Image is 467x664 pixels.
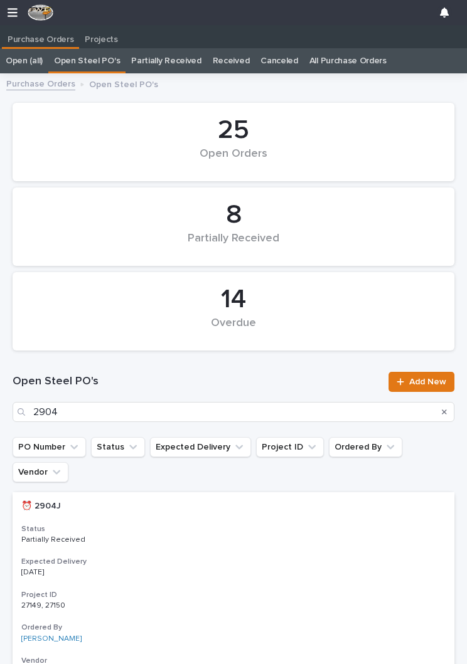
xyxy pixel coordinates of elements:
a: Partially Received [131,48,201,73]
img: F4NWVRlRhyjtPQOJfFs5 [28,4,54,21]
a: Purchase Orders [6,76,75,90]
a: [PERSON_NAME] [21,635,82,643]
span: Add New [409,377,446,386]
h3: Status [21,524,446,534]
p: [DATE] [21,568,126,577]
h3: Expected Delivery [21,557,446,567]
div: 14 [34,284,433,315]
a: Projects [79,25,124,49]
a: Purchase Orders [2,25,79,47]
h3: Project ID [21,590,446,600]
input: Search [13,402,454,422]
a: Open Steel PO's [54,48,120,73]
button: Project ID [256,437,324,457]
button: Status [91,437,145,457]
p: Open Steel PO's [89,76,158,90]
div: Open Orders [34,147,433,174]
p: 27149, 27150 [21,599,68,610]
p: Partially Received [21,535,126,544]
a: Received [213,48,250,73]
button: PO Number [13,437,86,457]
div: 25 [34,115,433,146]
a: Canceled [260,48,298,73]
p: Purchase Orders [8,25,73,45]
button: Expected Delivery [150,437,251,457]
button: Ordered By [329,437,402,457]
h1: Open Steel PO's [13,374,381,389]
div: Overdue [34,317,433,343]
a: All Purchase Orders [309,48,387,73]
p: Projects [85,25,118,45]
div: 8 [34,199,433,231]
button: Vendor [13,462,68,482]
h3: Ordered By [21,623,446,633]
a: Open (all) [6,48,43,73]
a: Add New [389,372,454,392]
p: ⏰ 2904J [21,498,63,512]
div: Partially Received [34,232,433,258]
